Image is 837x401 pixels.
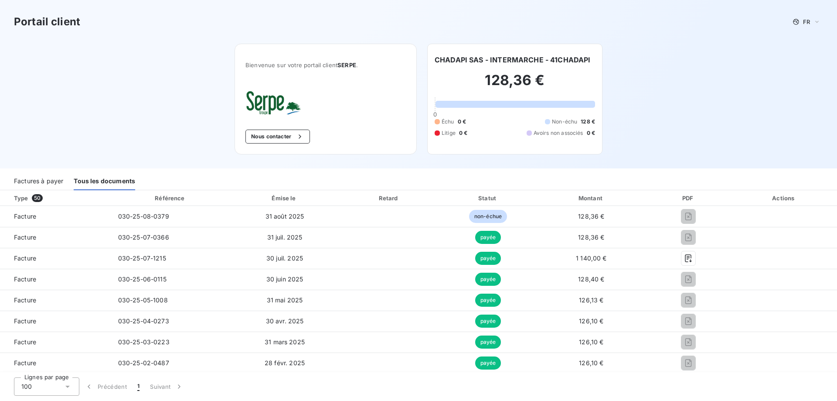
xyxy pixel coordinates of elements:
span: 030-25-08-0379 [118,212,169,220]
div: Factures à payer [14,172,63,190]
span: FR [803,18,810,25]
span: 31 août 2025 [265,212,304,220]
span: 030-25-03-0223 [118,338,170,346]
span: Facture [7,254,104,263]
div: Actions [733,194,835,202]
span: payée [475,231,501,244]
span: 126,13 € [579,296,603,304]
span: Avoirs non associés [534,129,583,137]
span: 030-25-06-0115 [118,275,167,283]
span: 030-25-07-1215 [118,254,166,262]
span: Facture [7,359,104,367]
span: 030-25-05-1008 [118,296,168,304]
span: payée [475,273,501,286]
span: 126,10 € [579,317,603,325]
span: payée [475,315,501,328]
div: Tous les documents [74,172,135,190]
span: Facture [7,212,104,221]
span: 0 € [587,129,595,137]
span: 50 [32,194,43,202]
span: 0 [433,111,437,118]
img: Company logo [245,89,301,116]
span: 31 mars 2025 [265,338,305,346]
div: Statut [441,194,535,202]
button: Suivant [145,377,189,396]
span: payée [475,356,501,370]
span: Échu [442,118,454,126]
span: payée [475,252,501,265]
h2: 128,36 € [435,72,595,98]
span: 128,36 € [578,233,604,241]
span: payée [475,336,501,349]
span: 126,10 € [579,338,603,346]
span: Facture [7,296,104,305]
span: 30 juil. 2025 [266,254,303,262]
span: Facture [7,233,104,242]
span: Non-échu [552,118,577,126]
h6: CHADAPI SAS - INTERMARCHE - 41CHADAPI [435,55,591,65]
span: 31 juil. 2025 [267,233,303,241]
div: Émise le [232,194,337,202]
span: Bienvenue sur votre portail client . [245,62,406,69]
span: 28 févr. 2025 [265,359,305,367]
span: SERPE [337,62,356,69]
span: 30 avr. 2025 [266,317,304,325]
span: 030-25-07-0366 [118,233,169,241]
span: 030-25-04-0273 [118,317,169,325]
div: Type [9,194,109,202]
div: PDF [647,194,729,202]
span: non-échue [469,210,507,223]
button: Précédent [79,377,132,396]
span: 100 [21,382,32,391]
span: 31 mai 2025 [267,296,303,304]
span: 128,40 € [578,275,604,283]
span: 128 € [581,118,595,126]
span: 30 juin 2025 [266,275,303,283]
span: 126,10 € [579,359,603,367]
span: Facture [7,317,104,326]
span: Litige [442,129,456,137]
span: 030-25-02-0487 [118,359,169,367]
button: 1 [132,377,145,396]
div: Montant [539,194,644,202]
button: Nous contacter [245,130,310,144]
span: 1 140,00 € [576,254,607,262]
div: Référence [155,195,184,202]
span: Facture [7,275,104,284]
span: 1 [137,382,139,391]
span: 0 € [458,118,466,126]
span: Facture [7,338,104,346]
span: payée [475,294,501,307]
span: 0 € [459,129,467,137]
h3: Portail client [14,14,80,30]
div: Retard [341,194,438,202]
span: 128,36 € [578,212,604,220]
